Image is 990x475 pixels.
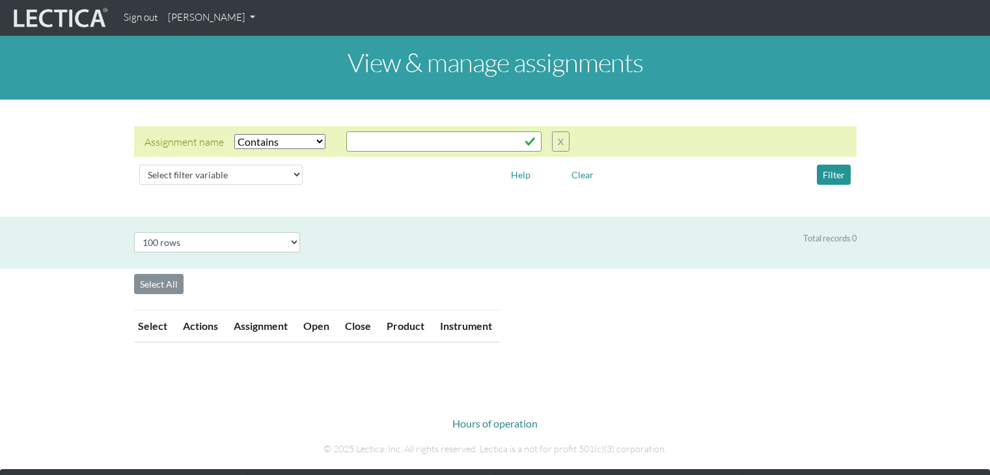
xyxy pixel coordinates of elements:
a: Sign out [118,5,163,31]
button: Select All [134,274,184,294]
a: [PERSON_NAME] [163,5,260,31]
p: © 2025 Lectica, Inc. All rights reserved. Lectica is a not for profit 501(c)(3) corporation. [134,442,857,456]
button: X [552,131,570,152]
img: lecticalive [10,6,108,31]
th: Actions [175,310,226,343]
th: Assignment [226,310,296,343]
th: Instrument [432,310,500,343]
a: Help [505,167,536,180]
div: Assignment name [144,134,224,150]
th: Select [134,310,175,343]
button: Help [505,165,536,185]
th: Product [379,310,432,343]
a: Hours of operation [452,417,538,429]
th: Close [337,310,379,343]
th: Open [296,310,337,343]
div: Total records 0 [803,232,857,245]
button: Clear [566,165,599,185]
button: Filter [817,165,851,185]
